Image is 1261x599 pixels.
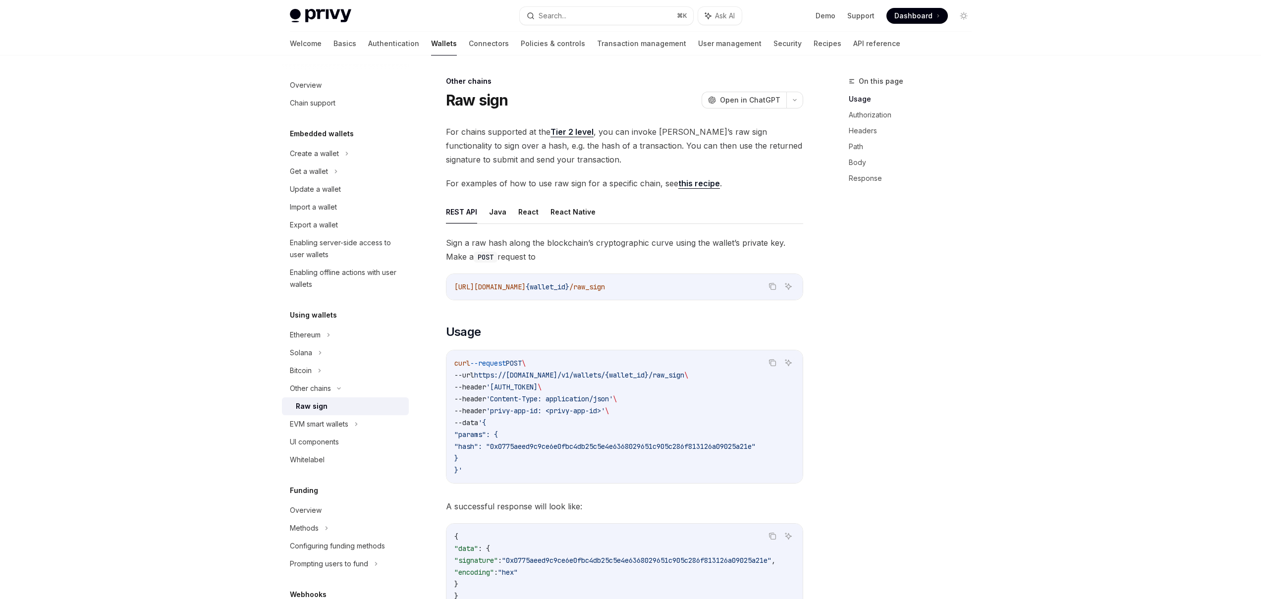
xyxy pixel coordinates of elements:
span: Open in ChatGPT [720,95,780,105]
span: --header [454,382,486,391]
span: For examples of how to use raw sign for a specific chain, see . [446,176,803,190]
span: \ [522,359,526,368]
span: : { [478,544,490,553]
a: Import a wallet [282,198,409,216]
div: Chain support [290,97,335,109]
button: Ask AI [698,7,742,25]
a: Security [773,32,802,55]
span: Usage [446,324,481,340]
span: Dashboard [894,11,932,21]
a: Enabling server-side access to user wallets [282,234,409,264]
div: Enabling offline actions with user wallets [290,267,403,290]
div: Import a wallet [290,201,337,213]
h5: Embedded wallets [290,128,354,140]
button: Toggle dark mode [956,8,972,24]
div: Solana [290,347,312,359]
span: "data" [454,544,478,553]
button: React Native [550,200,596,223]
div: Create a wallet [290,148,339,160]
a: Raw sign [282,397,409,415]
div: Whitelabel [290,454,325,466]
a: Wallets [431,32,457,55]
a: Dashboard [886,8,948,24]
a: Tier 2 level [550,127,594,137]
button: Search...⌘K [520,7,693,25]
a: User management [698,32,762,55]
a: Demo [816,11,835,21]
div: Prompting users to fund [290,558,368,570]
div: Overview [290,79,322,91]
a: Recipes [814,32,841,55]
a: Body [849,155,980,170]
span: } [454,580,458,589]
div: Configuring funding methods [290,540,385,552]
a: Export a wallet [282,216,409,234]
button: Ask AI [782,356,795,369]
div: Enabling server-side access to user wallets [290,237,403,261]
button: REST API [446,200,477,223]
span: Sign a raw hash along the blockchain’s cryptographic curve using the wallet’s private key. Make a... [446,236,803,264]
span: Ask AI [715,11,735,21]
span: "hex" [498,568,518,577]
span: For chains supported at the , you can invoke [PERSON_NAME]’s raw sign functionality to sign over ... [446,125,803,166]
button: Ask AI [782,280,795,293]
span: { [454,532,458,541]
div: EVM smart wallets [290,418,348,430]
button: Ask AI [782,530,795,543]
a: Welcome [290,32,322,55]
div: Other chains [290,382,331,394]
a: Usage [849,91,980,107]
span: : [494,568,498,577]
span: ⌘ K [677,12,687,20]
span: On this page [859,75,903,87]
div: Export a wallet [290,219,338,231]
span: /raw_sign [569,282,605,291]
span: "signature" [454,556,498,565]
button: Copy the contents from the code block [766,280,779,293]
span: --url [454,371,474,380]
span: '[AUTH_TOKEN] [486,382,538,391]
span: 'privy-app-id: <privy-app-id>' [486,406,605,415]
a: this recipe [678,178,720,189]
a: Authorization [849,107,980,123]
h1: Raw sign [446,91,508,109]
span: https://[DOMAIN_NAME]/v1/wallets/{wallet_id}/raw_sign [474,371,684,380]
span: A successful response will look like: [446,499,803,513]
span: \ [613,394,617,403]
button: Open in ChatGPT [702,92,786,109]
span: 'Content-Type: application/json' [486,394,613,403]
span: \ [605,406,609,415]
a: UI components [282,433,409,451]
span: \ [684,371,688,380]
div: Other chains [446,76,803,86]
span: POST [506,359,522,368]
h5: Using wallets [290,309,337,321]
a: Configuring funding methods [282,537,409,555]
h5: Funding [290,485,318,496]
a: Connectors [469,32,509,55]
a: Update a wallet [282,180,409,198]
a: Support [847,11,875,21]
div: Get a wallet [290,165,328,177]
a: Headers [849,123,980,139]
a: Chain support [282,94,409,112]
span: curl [454,359,470,368]
span: [URL][DOMAIN_NAME] [454,282,526,291]
span: {wallet_id} [526,282,569,291]
a: Overview [282,76,409,94]
a: Enabling offline actions with user wallets [282,264,409,293]
a: Authentication [368,32,419,55]
a: Path [849,139,980,155]
div: UI components [290,436,339,448]
span: --header [454,406,486,415]
span: --request [470,359,506,368]
button: Copy the contents from the code block [766,356,779,369]
button: React [518,200,539,223]
span: } [454,454,458,463]
a: Overview [282,501,409,519]
div: Raw sign [296,400,328,412]
div: Ethereum [290,329,321,341]
span: "encoding" [454,568,494,577]
span: "hash": "0x0775aeed9c9ce6e0fbc4db25c5e4e6368029651c905c286f813126a09025a21e" [454,442,756,451]
code: POST [474,252,497,263]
